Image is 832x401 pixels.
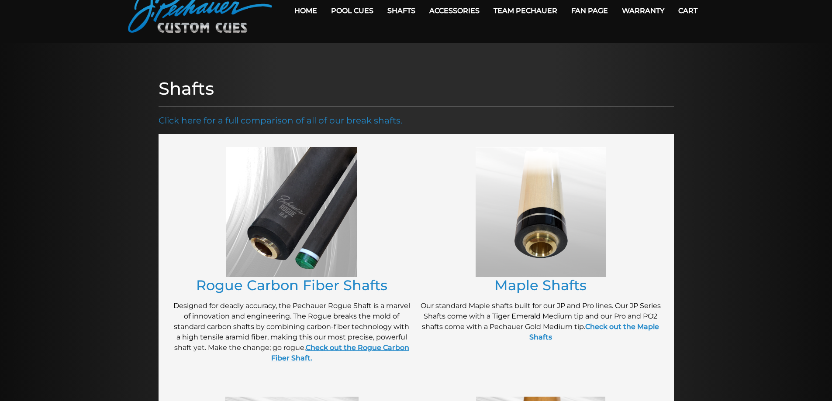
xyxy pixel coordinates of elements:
[159,115,402,126] a: Click here for a full comparison of all of our break shafts.
[271,343,409,362] a: Check out the Rogue Carbon Fiber Shaft.
[159,78,674,99] h1: Shafts
[196,277,387,294] a: Rogue Carbon Fiber Shafts
[172,301,412,363] p: Designed for deadly accuracy, the Pechauer Rogue Shaft is a marvel of innovation and engineering....
[421,301,661,343] p: Our standard Maple shafts built for our JP and Pro lines. Our JP Series Shafts come with a Tiger ...
[494,277,587,294] a: Maple Shafts
[529,322,659,341] a: Check out the Maple Shafts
